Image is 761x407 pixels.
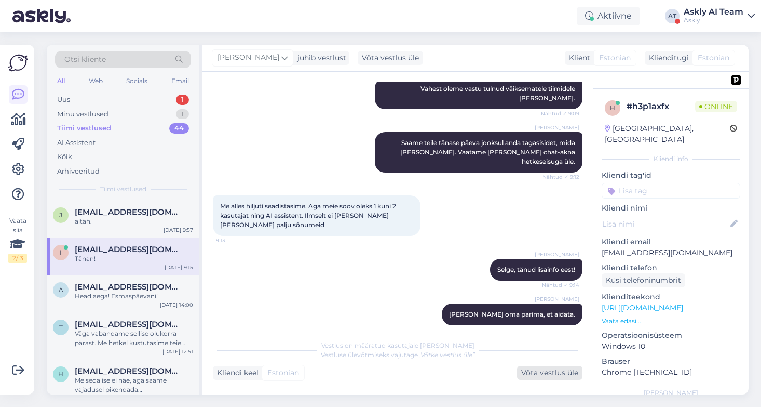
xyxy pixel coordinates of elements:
[602,330,740,341] p: Operatsioonisüsteem
[59,323,63,331] span: t
[731,75,741,85] img: pd
[8,216,27,263] div: Vaata siia
[684,16,743,24] div: Askly
[602,218,728,230] input: Lisa nimi
[165,264,193,271] div: [DATE] 9:15
[418,351,475,359] i: „Võtke vestlus üle”
[213,367,259,378] div: Kliendi keel
[75,282,183,292] span: asd@asd.ee
[218,52,279,63] span: [PERSON_NAME]
[75,376,193,395] div: Me seda ise ei näe, aga saame vajadusel pikendada [PERSON_NAME]. Kas teil [GEOGRAPHIC_DATA] tarkv...
[577,7,640,25] div: Aktiivne
[293,52,346,63] div: juhib vestlust
[57,166,100,177] div: Arhiveeritud
[535,124,579,132] span: [PERSON_NAME]
[64,54,106,65] span: Otsi kliente
[602,170,740,181] p: Kliendi tag'id
[540,173,579,181] span: Nähtud ✓ 9:12
[176,109,189,120] div: 1
[176,95,189,105] div: 1
[58,370,63,378] span: h
[75,207,183,217] span: jaanika.kaasik@luutar.ee
[358,51,423,65] div: Võta vestlus üle
[420,85,577,102] span: Vahest oleme vastu tulnud väiksematele tiimidele [PERSON_NAME].
[497,266,575,273] span: Selge, tänud lisainfo eest!
[602,203,740,214] p: Kliendi nimi
[540,281,579,289] span: Nähtud ✓ 9:14
[602,367,740,378] p: Chrome [TECHNICAL_ID]
[75,329,193,348] div: Väga vabandame sellise olukorra pärast. Me hetkel kustutasime teie kutse ära, mis millegi pärast ...
[75,254,193,264] div: Tänan!
[220,202,398,229] span: Me alles hiljuti seadistasime. Aga meie soov oleks 1 kuni 2 kasutajat ning AI assistent. Ilmselt ...
[449,310,575,318] span: [PERSON_NAME] oma parima, et aidata.
[535,251,579,258] span: [PERSON_NAME]
[57,152,72,162] div: Kõik
[684,8,743,16] div: Askly AI Team
[698,52,729,63] span: Estonian
[605,123,730,145] div: [GEOGRAPHIC_DATA], [GEOGRAPHIC_DATA]
[684,8,755,24] a: Askly AI TeamAskly
[216,237,255,244] span: 9:13
[124,74,150,88] div: Socials
[75,320,183,329] span: tanel@borealis.ee
[162,348,193,356] div: [DATE] 12:51
[164,226,193,234] div: [DATE] 9:57
[665,9,680,23] div: AT
[321,351,475,359] span: Vestluse ülevõtmiseks vajutage
[75,366,183,376] span: heleri.otsmaa@gmail.com
[602,292,740,303] p: Klienditeekond
[602,237,740,247] p: Kliendi email
[602,273,685,287] div: Küsi telefoninumbrit
[602,356,740,367] p: Brauser
[87,74,105,88] div: Web
[169,74,191,88] div: Email
[57,123,111,134] div: Tiimi vestlused
[59,211,62,219] span: j
[602,183,740,199] input: Lisa tag
[602,388,740,398] div: [PERSON_NAME]
[517,366,582,380] div: Võta vestlus üle
[602,341,740,352] p: Windows 10
[8,254,27,263] div: 2 / 3
[695,101,737,112] span: Online
[160,301,193,309] div: [DATE] 14:00
[8,53,28,73] img: Askly Logo
[57,95,70,105] div: Uus
[602,303,683,312] a: [URL][DOMAIN_NAME]
[627,100,695,113] div: # h3p1axfx
[75,245,183,254] span: info@teddystudio.ee
[540,110,579,117] span: Nähtud ✓ 9:09
[55,74,67,88] div: All
[602,317,740,326] p: Vaata edasi ...
[321,342,474,349] span: Vestlus on määratud kasutajale [PERSON_NAME]
[599,52,631,63] span: Estonian
[267,367,299,378] span: Estonian
[602,262,740,273] p: Kliendi telefon
[100,185,146,194] span: Tiimi vestlused
[57,138,96,148] div: AI Assistent
[400,139,577,165] span: Saame teile tänase päeva jooksul anda tagasisidet, mida [PERSON_NAME]. Vaatame [PERSON_NAME] chat...
[602,154,740,164] div: Kliendi info
[535,295,579,303] span: [PERSON_NAME]
[610,104,615,112] span: h
[75,292,193,301] div: Head aega! Esmaspäevani!
[60,248,62,256] span: i
[602,247,740,258] p: [EMAIL_ADDRESS][DOMAIN_NAME]
[57,109,108,120] div: Minu vestlused
[565,52,590,63] div: Klient
[169,123,189,134] div: 44
[645,52,689,63] div: Klienditugi
[59,286,63,294] span: a
[75,217,193,226] div: aitäh.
